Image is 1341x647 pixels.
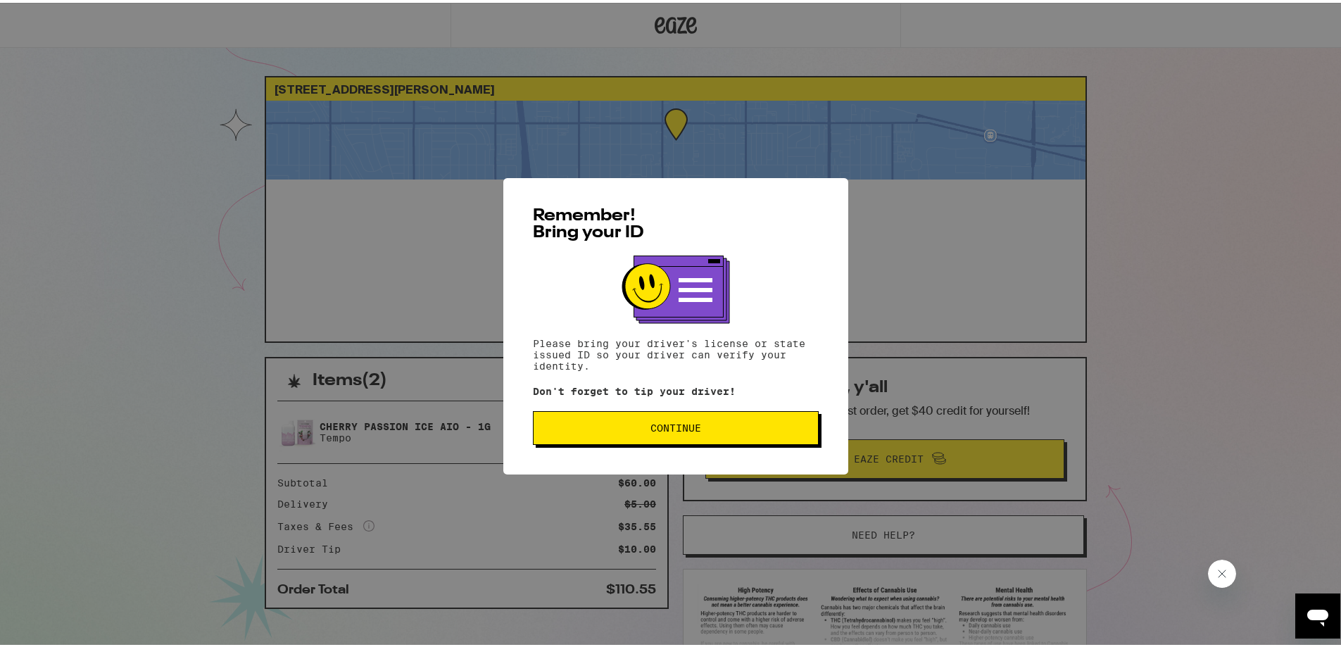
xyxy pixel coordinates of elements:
[8,10,101,21] span: Hi. Need any help?
[533,383,819,394] p: Don't forget to tip your driver!
[1208,557,1236,585] iframe: Close message
[650,420,701,430] span: Continue
[1295,591,1340,636] iframe: Button to launch messaging window
[533,408,819,442] button: Continue
[533,205,644,239] span: Remember! Bring your ID
[533,335,819,369] p: Please bring your driver's license or state issued ID so your driver can verify your identity.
